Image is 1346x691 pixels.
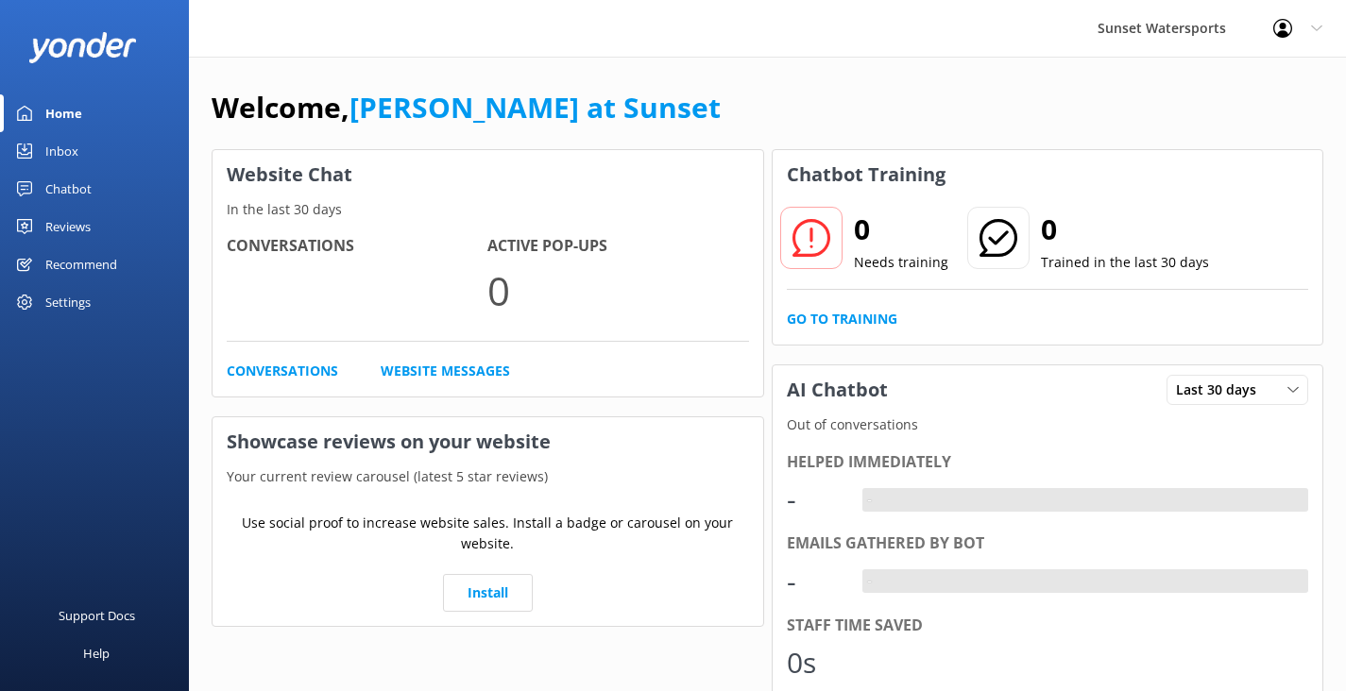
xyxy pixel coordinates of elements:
[1176,379,1268,400] span: Last 30 days
[862,488,877,513] div: -
[1041,252,1209,273] p: Trained in the last 30 days
[443,574,533,612] a: Install
[227,361,338,381] a: Conversations
[227,513,749,555] p: Use social proof to increase website sales. Install a badge or carousel on your website.
[787,559,843,604] div: -
[45,208,91,245] div: Reviews
[45,94,82,132] div: Home
[1041,207,1209,252] h2: 0
[28,32,137,63] img: yonder-white-logo.png
[227,234,487,259] h4: Conversations
[854,207,948,252] h2: 0
[787,450,1309,475] div: Helped immediately
[773,365,902,414] h3: AI Chatbot
[773,150,960,199] h3: Chatbot Training
[787,531,1309,556] div: Emails gathered by bot
[381,361,510,381] a: Website Messages
[59,597,135,634] div: Support Docs
[349,88,721,126] a: [PERSON_NAME] at Sunset
[213,199,763,220] p: In the last 30 days
[213,150,763,199] h3: Website Chat
[213,466,763,487] p: Your current review carousel (latest 5 star reviews)
[487,234,748,259] h4: Active Pop-ups
[787,614,1309,638] div: Staff time saved
[787,477,843,522] div: -
[862,569,877,594] div: -
[83,634,110,672] div: Help
[45,283,91,321] div: Settings
[787,640,843,685] div: 0s
[45,245,117,283] div: Recommend
[787,309,897,329] a: Go to Training
[487,259,748,322] p: 0
[45,132,78,170] div: Inbox
[45,170,92,208] div: Chatbot
[854,252,948,273] p: Needs training
[773,414,1323,435] p: Out of conversations
[213,417,763,466] h3: Showcase reviews on your website
[212,85,721,130] h1: Welcome,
